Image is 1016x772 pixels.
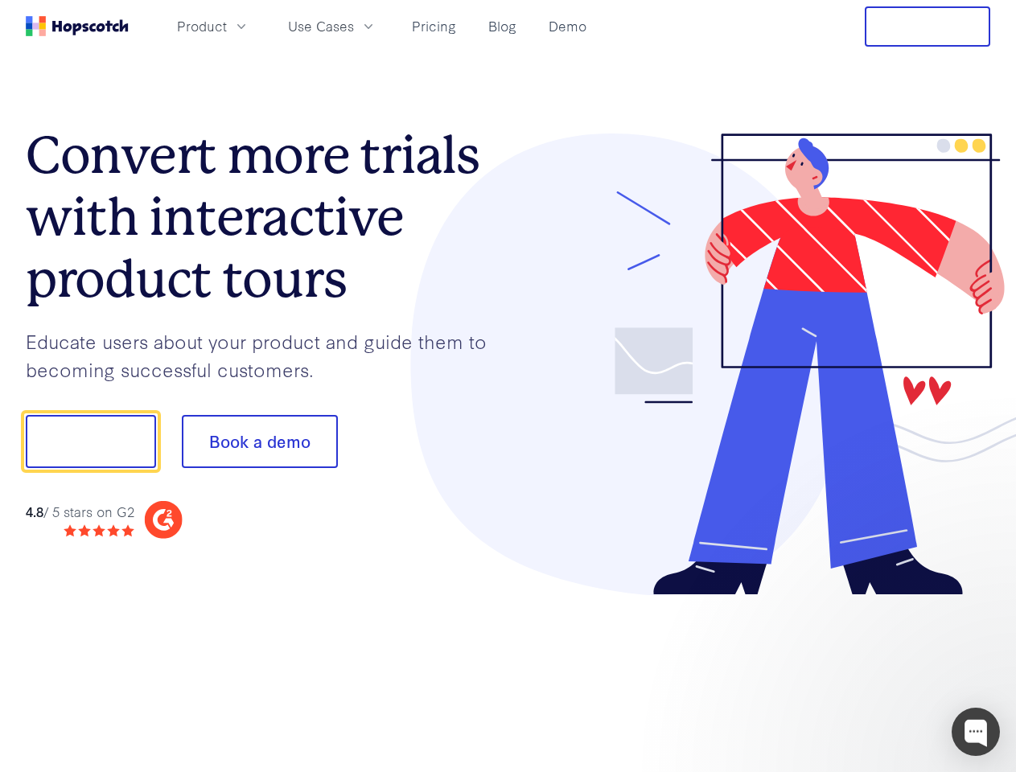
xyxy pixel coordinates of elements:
button: Product [167,13,259,39]
h1: Convert more trials with interactive product tours [26,125,508,310]
strong: 4.8 [26,502,43,520]
p: Educate users about your product and guide them to becoming successful customers. [26,327,508,383]
div: / 5 stars on G2 [26,502,134,522]
a: Demo [542,13,593,39]
button: Show me! [26,415,156,468]
span: Use Cases [288,16,354,36]
a: Home [26,16,129,36]
span: Product [177,16,227,36]
button: Free Trial [865,6,990,47]
a: Pricing [405,13,463,39]
a: Blog [482,13,523,39]
button: Use Cases [278,13,386,39]
button: Book a demo [182,415,338,468]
